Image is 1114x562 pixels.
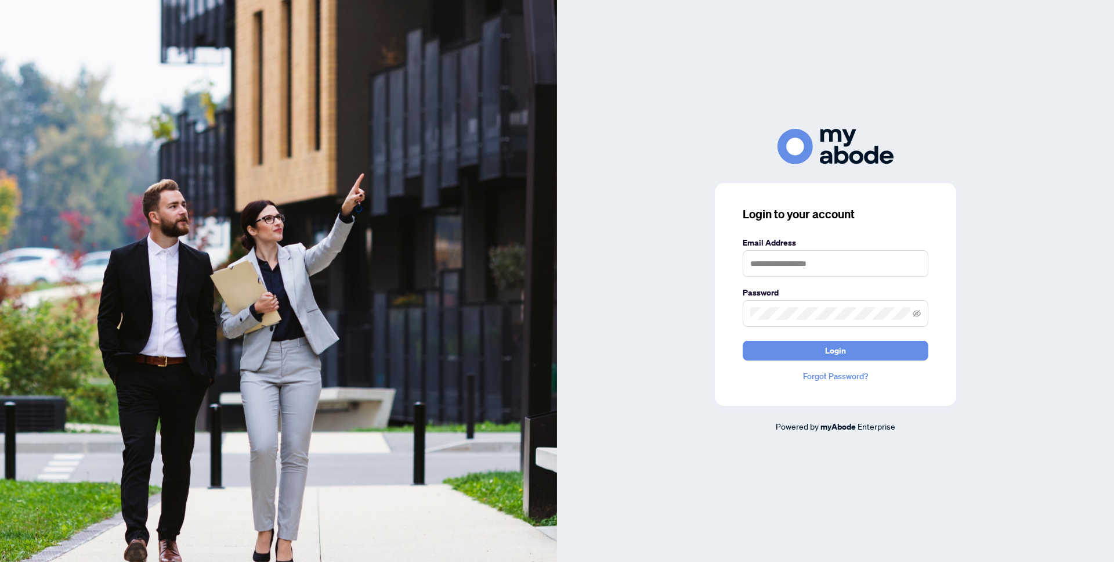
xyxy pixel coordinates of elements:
label: Password [743,286,928,299]
h3: Login to your account [743,206,928,222]
label: Email Address [743,236,928,249]
span: Login [825,341,846,360]
img: ma-logo [777,129,894,164]
span: eye-invisible [913,309,921,318]
span: Enterprise [858,421,895,431]
span: Powered by [776,421,819,431]
button: Login [743,341,928,361]
a: myAbode [820,420,856,433]
a: Forgot Password? [743,370,928,383]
